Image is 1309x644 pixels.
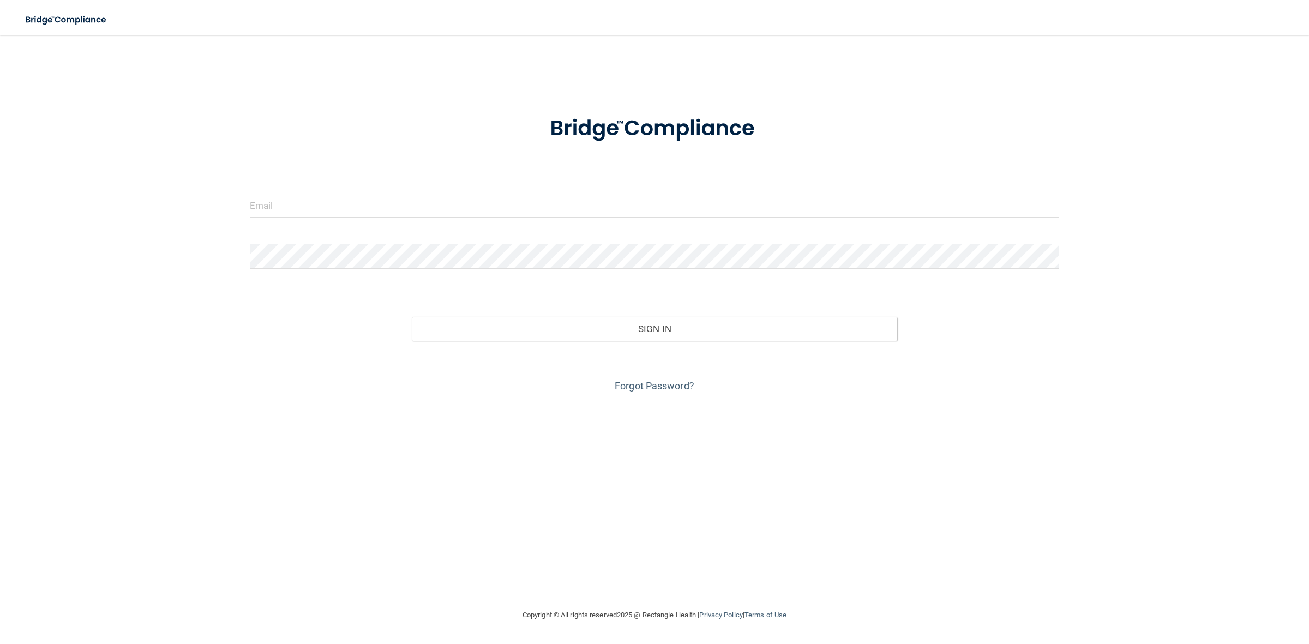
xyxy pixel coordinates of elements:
a: Forgot Password? [615,380,694,392]
img: bridge_compliance_login_screen.278c3ca4.svg [527,100,782,157]
a: Privacy Policy [699,611,742,619]
img: bridge_compliance_login_screen.278c3ca4.svg [16,9,117,31]
div: Copyright © All rights reserved 2025 @ Rectangle Health | | [455,598,854,633]
a: Terms of Use [744,611,786,619]
input: Email [250,193,1060,218]
button: Sign In [412,317,898,341]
